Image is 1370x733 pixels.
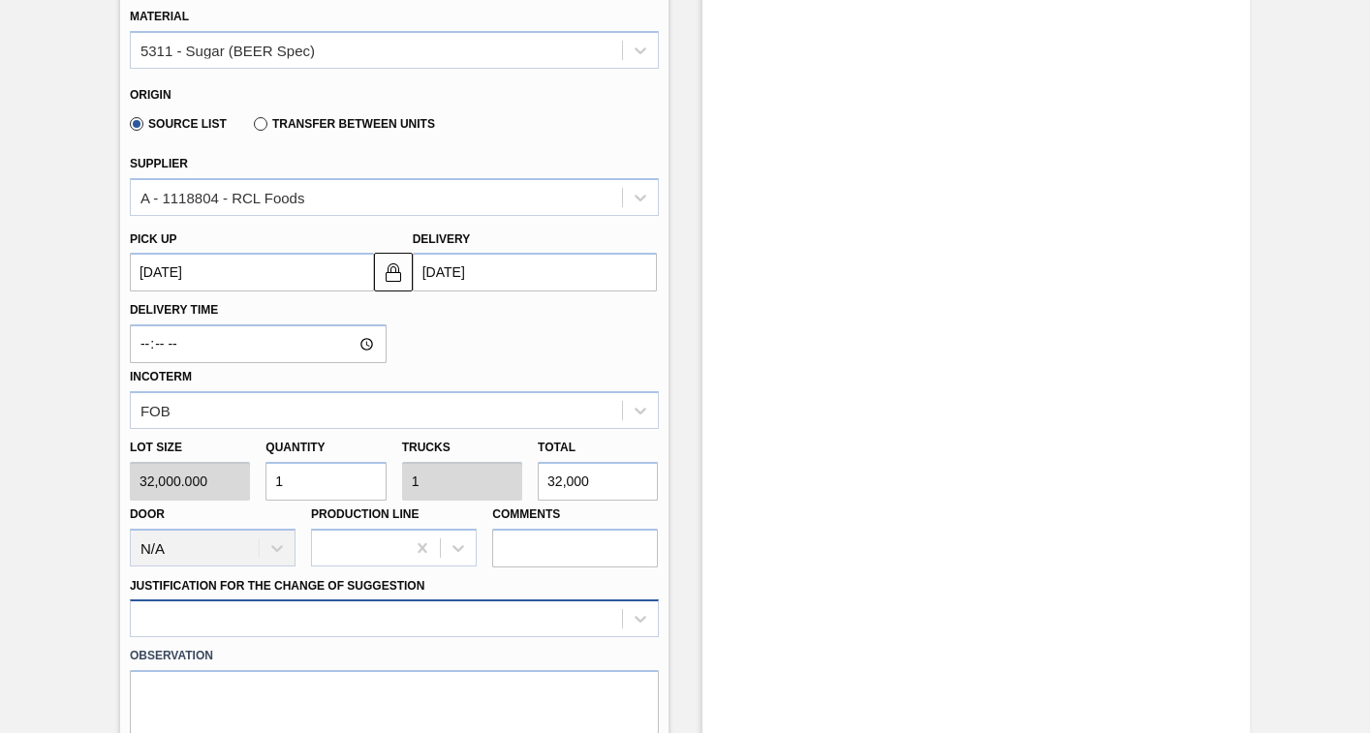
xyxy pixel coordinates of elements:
label: Justification for the Change of Suggestion [130,579,424,593]
label: Source List [130,117,227,131]
label: Production Line [311,507,419,521]
label: Observation [130,642,659,670]
div: FOB [140,402,171,418]
img: locked [382,260,405,284]
label: Transfer between Units [254,117,435,131]
label: Pick up [130,232,177,246]
div: 5311 - Sugar (BEER Spec) [140,42,315,58]
label: Trucks [402,441,451,454]
label: Quantity [265,441,325,454]
label: Origin [130,88,171,102]
label: Comments [492,501,658,529]
label: Delivery Time [130,296,387,324]
input: mm/dd/yyyy [130,253,374,291]
label: Material [130,10,189,23]
button: locked [374,253,413,291]
label: Delivery [413,232,471,246]
label: Door [130,507,165,521]
label: Supplier [130,157,188,170]
div: A - 1118804 - RCL Foods [140,189,305,205]
input: mm/dd/yyyy [413,253,657,291]
label: Incoterm [130,370,192,383]
label: Total [538,441,576,454]
label: Lot size [130,434,250,462]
